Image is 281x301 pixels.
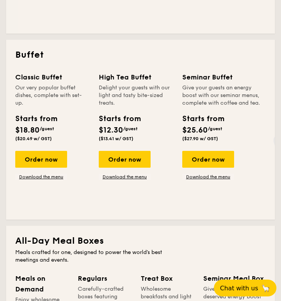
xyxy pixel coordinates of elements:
div: Seminar Buffet [182,72,266,83]
h2: All-Day Meal Boxes [15,235,266,247]
div: Meals on Demand [15,273,69,295]
button: Chat with us🦙 [214,280,276,296]
div: Seminar Meal Box [203,273,266,284]
div: Give your guests an energy boost with our seminar menus, complete with coffee and tea. [182,84,266,107]
div: Classic Buffet [15,72,90,83]
div: Starts from [15,113,49,125]
span: /guest [40,126,54,131]
div: Order now [15,151,67,168]
span: ($20.49 w/ GST) [15,136,52,141]
span: 🦙 [261,284,270,293]
span: /guest [208,126,222,131]
span: ($27.90 w/ GST) [182,136,218,141]
span: $12.30 [99,126,123,135]
div: Treat Box [141,273,194,284]
div: Regulars [78,273,131,284]
a: Download the menu [15,174,67,180]
div: Order now [99,151,151,168]
div: Starts from [99,113,133,125]
div: Starts from [182,113,221,125]
span: $25.60 [182,126,208,135]
span: /guest [123,126,138,131]
div: Order now [182,151,234,168]
span: $18.80 [15,126,40,135]
div: Delight your guests with our light and tasty bite-sized treats. [99,84,173,107]
div: High Tea Buffet [99,72,173,83]
h2: Buffet [15,49,266,61]
span: ($13.41 w/ GST) [99,136,133,141]
div: Our very popular buffet dishes, complete with set-up. [15,84,90,107]
div: Meals crafted for one, designed to power the world's best meetings and events. [15,249,165,264]
span: Chat with us [220,285,258,292]
a: Download the menu [99,174,151,180]
a: Download the menu [182,174,234,180]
